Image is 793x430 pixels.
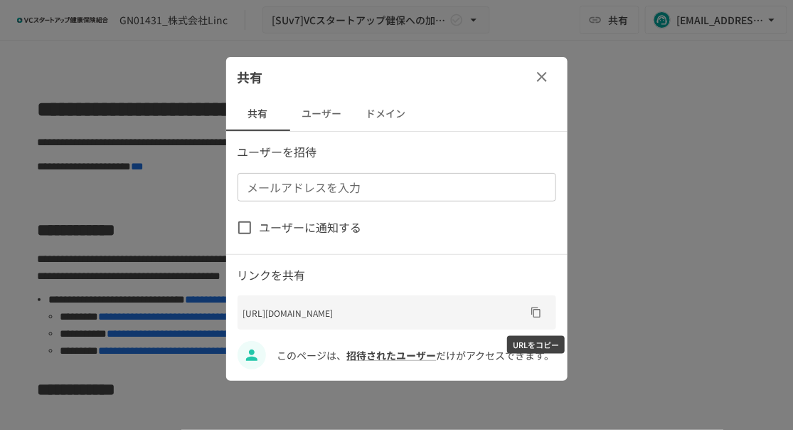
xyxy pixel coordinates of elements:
[507,336,565,354] div: URLをコピー
[260,219,362,237] span: ユーザーに通知する
[525,301,548,324] button: URLをコピー
[243,306,525,320] p: [URL][DOMAIN_NAME]
[238,266,556,285] p: リンクを共有
[290,97,354,131] button: ユーザー
[277,347,556,363] p: このページは、 だけがアクセスできます。
[347,348,437,362] a: 招待されたユーザー
[238,143,556,162] p: ユーザーを招待
[226,97,290,131] button: 共有
[226,57,568,97] div: 共有
[354,97,418,131] button: ドメイン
